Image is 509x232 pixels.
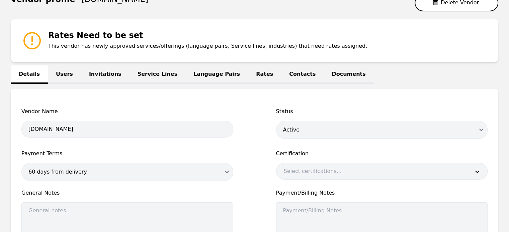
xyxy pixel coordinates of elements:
[21,107,233,115] span: Vendor Name
[276,189,488,197] span: Payment/Billing Notes
[130,65,186,84] a: Service Lines
[21,150,233,158] span: Payment Terms
[276,107,488,115] span: Status
[281,65,324,84] a: Contacts
[81,65,130,84] a: Invitations
[324,65,373,84] a: Documents
[185,65,248,84] a: Language Pairs
[48,30,367,41] h4: Rates Need to be set
[276,150,488,158] label: Certification
[21,121,233,138] input: Vendor name
[48,65,81,84] a: Users
[21,189,233,197] span: General Notes
[48,42,367,50] p: This vendor has newly approved services/offerings (language pairs, Service lines, industries) tha...
[248,65,281,84] a: Rates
